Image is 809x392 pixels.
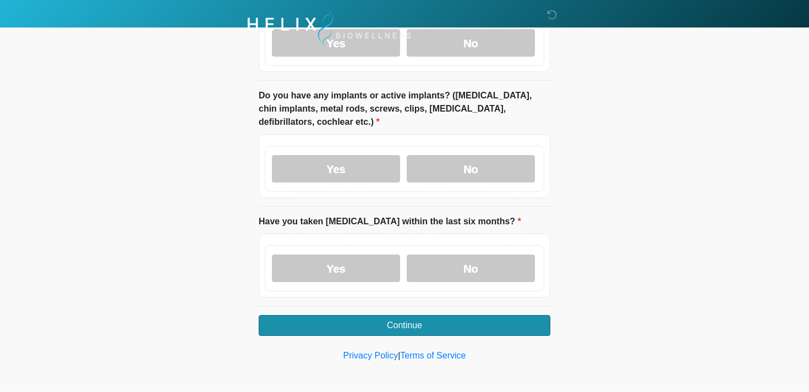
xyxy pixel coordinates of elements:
label: Yes [272,155,400,183]
a: Terms of Service [400,351,466,360]
label: No [407,255,535,282]
img: Helix Biowellness Logo [248,8,411,47]
a: | [398,351,400,360]
label: Yes [272,255,400,282]
label: No [407,155,535,183]
button: Continue [259,315,550,336]
label: Do you have any implants or active implants? ([MEDICAL_DATA], chin implants, metal rods, screws, ... [259,89,550,129]
a: Privacy Policy [343,351,398,360]
label: Have you taken [MEDICAL_DATA] within the last six months? [259,215,521,228]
